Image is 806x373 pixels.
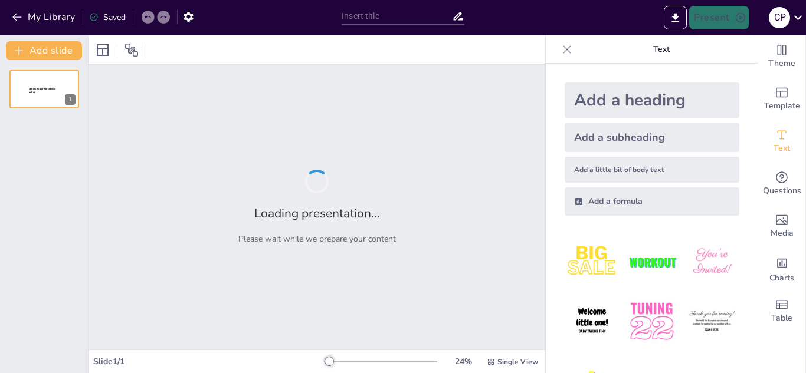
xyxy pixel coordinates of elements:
div: Add images, graphics, shapes or video [758,205,805,247]
button: C P [769,6,790,29]
p: Please wait while we prepare your content [238,233,396,245]
h2: Loading presentation... [254,205,380,222]
div: Add a heading [565,82,739,118]
span: Single View [497,357,538,367]
span: Media [771,227,794,240]
span: Template [764,100,800,113]
img: 3.jpeg [684,235,739,289]
span: Text [774,142,790,155]
span: Table [771,312,792,325]
img: 2.jpeg [624,235,679,289]
span: Sendsteps presentation editor [29,87,55,94]
button: Export to PowerPoint [664,6,687,29]
div: Get real-time input from your audience [758,163,805,205]
div: Add text boxes [758,120,805,163]
span: Position [124,43,139,57]
button: Add slide [6,41,82,60]
div: Add ready made slides [758,78,805,120]
img: 1.jpeg [565,235,620,289]
div: Add a little bit of body text [565,157,739,183]
div: Add a table [758,290,805,332]
div: Add a subheading [565,123,739,152]
span: Theme [768,57,795,70]
img: 5.jpeg [624,294,679,349]
div: Layout [93,41,112,60]
div: Slide 1 / 1 [93,356,324,367]
div: Change the overall theme [758,35,805,78]
img: 4.jpeg [565,294,620,349]
input: Insert title [342,8,452,25]
div: C P [769,7,790,28]
button: My Library [9,8,80,27]
div: Add a formula [565,187,739,216]
span: Questions [763,184,801,197]
div: 24 % [449,356,477,367]
div: 1 [9,70,79,108]
div: Add charts and graphs [758,247,805,290]
img: 6.jpeg [684,294,739,349]
p: Text [576,35,746,64]
button: Present [689,6,748,29]
span: Charts [769,272,794,285]
div: 1 [65,94,76,105]
div: Saved [89,12,126,23]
